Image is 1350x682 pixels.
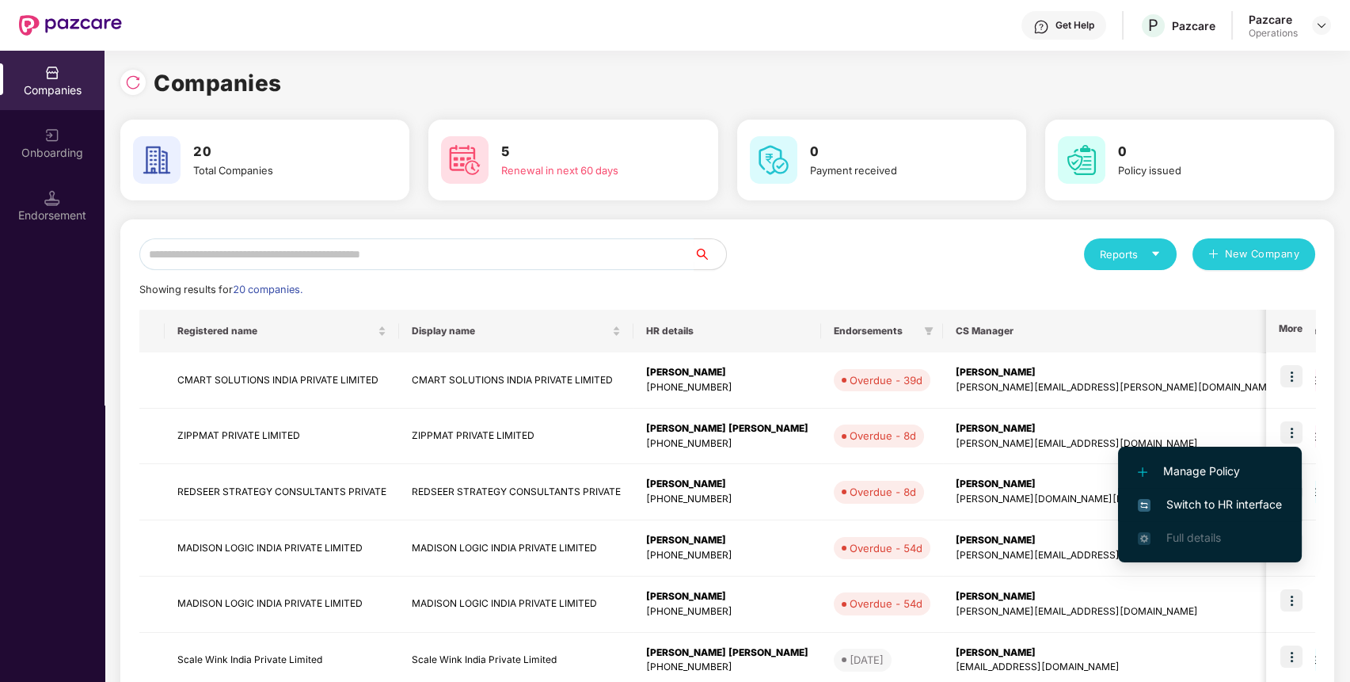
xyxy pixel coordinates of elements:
[1280,365,1302,387] img: icon
[193,142,365,162] h3: 20
[1249,27,1298,40] div: Operations
[956,589,1276,604] div: [PERSON_NAME]
[1150,249,1161,259] span: caret-down
[154,66,282,101] h1: Companies
[956,492,1276,507] div: [PERSON_NAME][DOMAIN_NAME][EMAIL_ADDRESS][DOMAIN_NAME]
[1280,589,1302,612] img: icon
[646,548,808,563] div: [PHONE_NUMBER]
[850,652,884,668] div: [DATE]
[646,604,808,619] div: [PHONE_NUMBER]
[1166,531,1221,544] span: Full details
[19,15,122,36] img: New Pazcare Logo
[399,310,633,352] th: Display name
[399,464,633,520] td: REDSEER STRATEGY CONSULTANTS PRIVATE
[810,162,982,178] div: Payment received
[694,238,727,270] button: search
[646,477,808,492] div: [PERSON_NAME]
[125,74,141,90] img: svg+xml;base64,PHN2ZyBpZD0iUmVsb2FkLTMyeDMyIiB4bWxucz0iaHR0cDovL3d3dy53My5vcmcvMjAwMC9zdmciIHdpZH...
[44,128,60,143] img: svg+xml;base64,PHN2ZyB3aWR0aD0iMjAiIGhlaWdodD0iMjAiIHZpZXdCb3g9IjAgMCAyMCAyMCIgZmlsbD0ibm9uZSIgeG...
[1058,136,1105,184] img: svg+xml;base64,PHN2ZyB4bWxucz0iaHR0cDovL3d3dy53My5vcmcvMjAwMC9zdmciIHdpZHRoPSI2MCIgaGVpZ2h0PSI2MC...
[1249,12,1298,27] div: Pazcare
[399,352,633,409] td: CMART SOLUTIONS INDIA PRIVATE LIMITED
[850,484,916,500] div: Overdue - 8d
[501,162,673,178] div: Renewal in next 60 days
[1280,646,1302,668] img: icon
[193,162,365,178] div: Total Companies
[44,190,60,206] img: svg+xml;base64,PHN2ZyB3aWR0aD0iMTQuNSIgaGVpZ2h0PSIxNC41IiB2aWV3Qm94PSIwIDAgMTYgMTYiIGZpbGw9Im5vbm...
[165,520,399,577] td: MADISON LOGIC INDIA PRIVATE LIMITED
[924,326,934,336] span: filter
[233,284,302,295] span: 20 companies.
[646,380,808,395] div: [PHONE_NUMBER]
[1118,162,1290,178] div: Policy issued
[44,65,60,81] img: svg+xml;base64,PHN2ZyBpZD0iQ29tcGFuaWVzIiB4bWxucz0iaHR0cDovL3d3dy53My5vcmcvMjAwMC9zdmciIHdpZHRoPS...
[850,428,916,444] div: Overdue - 8d
[956,365,1276,380] div: [PERSON_NAME]
[956,380,1276,395] div: [PERSON_NAME][EMAIL_ADDRESS][PERSON_NAME][DOMAIN_NAME]
[1138,463,1282,480] span: Manage Policy
[1055,19,1094,32] div: Get Help
[750,136,797,184] img: svg+xml;base64,PHN2ZyB4bWxucz0iaHR0cDovL3d3dy53My5vcmcvMjAwMC9zdmciIHdpZHRoPSI2MCIgaGVpZ2h0PSI2MC...
[1208,249,1219,261] span: plus
[633,310,821,352] th: HR details
[1192,238,1315,270] button: plusNew Company
[956,604,1276,619] div: [PERSON_NAME][EMAIL_ADDRESS][DOMAIN_NAME]
[646,421,808,436] div: [PERSON_NAME] [PERSON_NAME]
[1138,499,1150,512] img: svg+xml;base64,PHN2ZyB4bWxucz0iaHR0cDovL3d3dy53My5vcmcvMjAwMC9zdmciIHdpZHRoPSIxNiIgaGVpZ2h0PSIxNi...
[1266,310,1315,352] th: More
[956,325,1264,337] span: CS Manager
[646,589,808,604] div: [PERSON_NAME]
[1118,142,1290,162] h3: 0
[1148,16,1158,35] span: P
[1100,246,1161,262] div: Reports
[165,464,399,520] td: REDSEER STRATEGY CONSULTANTS PRIVATE
[139,284,302,295] span: Showing results for
[646,365,808,380] div: [PERSON_NAME]
[177,325,375,337] span: Registered name
[501,142,673,162] h3: 5
[921,322,937,341] span: filter
[412,325,609,337] span: Display name
[1138,467,1147,477] img: svg+xml;base64,PHN2ZyB4bWxucz0iaHR0cDovL3d3dy53My5vcmcvMjAwMC9zdmciIHdpZHRoPSIxMi4yMDEiIGhlaWdodD...
[956,436,1276,451] div: [PERSON_NAME][EMAIL_ADDRESS][DOMAIN_NAME]
[133,136,181,184] img: svg+xml;base64,PHN2ZyB4bWxucz0iaHR0cDovL3d3dy53My5vcmcvMjAwMC9zdmciIHdpZHRoPSI2MCIgaGVpZ2h0PSI2MC...
[399,577,633,633] td: MADISON LOGIC INDIA PRIVATE LIMITED
[850,372,922,388] div: Overdue - 39d
[646,660,808,675] div: [PHONE_NUMBER]
[834,325,918,337] span: Endorsements
[956,646,1276,661] div: [PERSON_NAME]
[646,533,808,548] div: [PERSON_NAME]
[850,540,922,556] div: Overdue - 54d
[1225,246,1300,262] span: New Company
[694,248,726,261] span: search
[646,646,808,661] div: [PERSON_NAME] [PERSON_NAME]
[441,136,489,184] img: svg+xml;base64,PHN2ZyB4bWxucz0iaHR0cDovL3d3dy53My5vcmcvMjAwMC9zdmciIHdpZHRoPSI2MCIgaGVpZ2h0PSI2MC...
[646,492,808,507] div: [PHONE_NUMBER]
[956,548,1276,563] div: [PERSON_NAME][EMAIL_ADDRESS][DOMAIN_NAME]
[165,352,399,409] td: CMART SOLUTIONS INDIA PRIVATE LIMITED
[956,477,1276,492] div: [PERSON_NAME]
[399,520,633,577] td: MADISON LOGIC INDIA PRIVATE LIMITED
[956,660,1276,675] div: [EMAIL_ADDRESS][DOMAIN_NAME]
[165,409,399,465] td: ZIPPMAT PRIVATE LIMITED
[1280,421,1302,444] img: icon
[956,533,1276,548] div: [PERSON_NAME]
[1138,496,1282,513] span: Switch to HR interface
[810,142,982,162] h3: 0
[1315,19,1328,32] img: svg+xml;base64,PHN2ZyBpZD0iRHJvcGRvd24tMzJ4MzIiIHhtbG5zPSJodHRwOi8vd3d3LnczLm9yZy8yMDAwL3N2ZyIgd2...
[165,577,399,633] td: MADISON LOGIC INDIA PRIVATE LIMITED
[850,596,922,612] div: Overdue - 54d
[1172,18,1215,33] div: Pazcare
[646,436,808,451] div: [PHONE_NUMBER]
[1033,19,1049,35] img: svg+xml;base64,PHN2ZyBpZD0iSGVscC0zMngzMiIgeG1sbnM9Imh0dHA6Ly93d3cudzMub3JnLzIwMDAvc3ZnIiB3aWR0aD...
[1138,532,1150,545] img: svg+xml;base64,PHN2ZyB4bWxucz0iaHR0cDovL3d3dy53My5vcmcvMjAwMC9zdmciIHdpZHRoPSIxNi4zNjMiIGhlaWdodD...
[399,409,633,465] td: ZIPPMAT PRIVATE LIMITED
[956,421,1276,436] div: [PERSON_NAME]
[165,310,399,352] th: Registered name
